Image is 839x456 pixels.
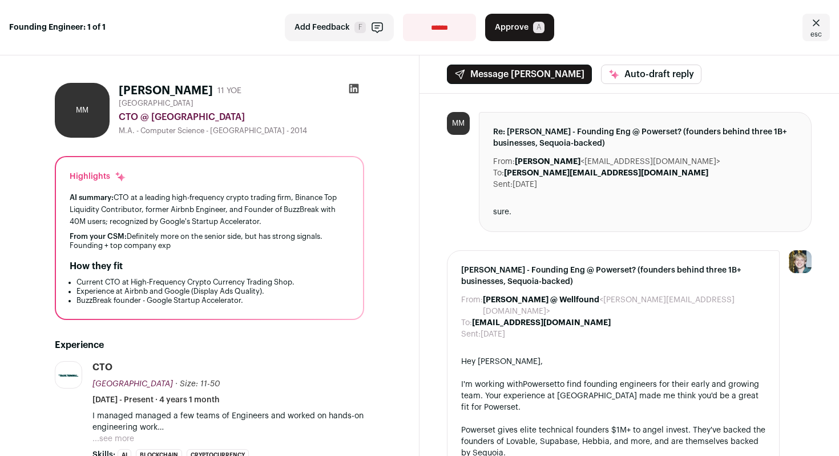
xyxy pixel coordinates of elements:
div: CTO [92,361,112,374]
h1: [PERSON_NAME] [119,83,213,99]
div: CTO @ [GEOGRAPHIC_DATA] [119,110,364,124]
div: CTO at a leading high-frequency crypto trading firm, Binance Top Liquidity Contributor, former Ai... [70,191,349,227]
span: Re: [PERSON_NAME] - Founding Eng @ Powerset? (founders behind three 1B+ businesses, Sequoia-backed) [493,126,797,149]
button: Approve A [485,14,554,41]
dd: <[PERSON_NAME][EMAIL_ADDRESS][DOMAIN_NAME]> [483,294,765,317]
dt: Sent: [493,179,513,190]
dt: From: [493,156,515,167]
span: [PERSON_NAME] - Founding Eng @ Powerset? (founders behind three 1B+ businesses, Sequoia-backed) [461,265,765,287]
li: Current CTO at High-Frequency Crypto Currency Trading Shop. [76,278,349,287]
p: I managed managed a few teams of Engineers and worked on hands-on engineering work Tradeterminal ... [92,410,364,433]
dd: [DATE] [481,329,505,340]
span: [GEOGRAPHIC_DATA] [92,380,173,388]
div: M.A. - Computer Science - [GEOGRAPHIC_DATA] - 2014 [119,126,364,135]
dd: <[EMAIL_ADDRESS][DOMAIN_NAME]> [515,156,720,167]
span: A [533,22,544,33]
b: [PERSON_NAME] @ Wellfound [483,296,599,304]
h2: How they fit [70,259,123,273]
div: MM [447,112,470,135]
button: Message [PERSON_NAME] [447,65,592,84]
span: esc [810,30,822,39]
a: Powerset [523,381,557,389]
li: BuzzBreak founder - Google Startup Accelerator. [76,296,349,305]
img: da6f3c953fa99e0e8d38f1290d17c08ef02b40183bcfae18948db9f2ae7d28dc.jpg [55,370,82,380]
dt: From: [461,294,483,317]
dt: To: [493,167,504,179]
span: Approve [495,22,529,33]
span: [DATE] - Present · 4 years 1 month [92,394,220,406]
li: Experience at Airbnb and Google (Display Ads Quality). [76,287,349,296]
b: [PERSON_NAME] [515,158,580,166]
span: · Size: 11-50 [175,380,220,388]
a: Close [802,14,830,41]
span: From your CSM: [70,233,127,240]
div: I'm working with to find founding engineers for their early and growing team. Your experience at ... [461,379,765,413]
div: sure. [493,206,797,218]
button: Add Feedback F [285,14,394,41]
div: 11 YOE [217,85,241,97]
dt: To: [461,317,472,329]
button: Auto-draft reply [601,65,701,84]
span: [GEOGRAPHIC_DATA] [119,99,193,108]
div: MM [55,83,110,138]
span: Add Feedback [295,22,350,33]
b: [PERSON_NAME][EMAIL_ADDRESS][DOMAIN_NAME] [504,169,708,177]
b: [EMAIL_ADDRESS][DOMAIN_NAME] [472,319,611,327]
img: 6494470-medium_jpg [789,250,812,273]
dt: Sent: [461,329,481,340]
span: Hey [PERSON_NAME], [461,358,543,366]
dd: [DATE] [513,179,537,190]
button: ...see more [92,433,134,445]
div: Definitely more on the senior side, but has strong signals. Founding + top company exp [70,232,349,250]
strong: Founding Engineer: 1 of 1 [9,22,106,33]
div: Highlights [70,171,126,182]
span: F [354,22,366,33]
span: AI summary: [70,194,114,201]
h2: Experience [55,338,364,352]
